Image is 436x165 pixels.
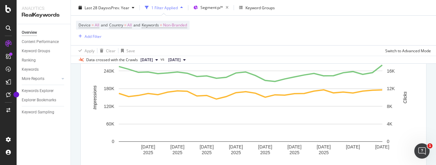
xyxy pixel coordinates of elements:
div: Keyword Groups [22,48,50,54]
div: Keywords [22,66,39,73]
span: Last 28 Days [85,5,107,10]
span: Keywords [142,22,159,28]
div: Explorer Bookmarks [22,97,56,104]
text: 2025 [289,150,299,155]
text: 120K [104,104,114,109]
a: Overview [22,29,66,36]
text: [DATE] [199,144,214,149]
div: Ranking [22,57,36,64]
a: Content Performance [22,39,66,45]
span: 1 [427,143,432,148]
text: [DATE] [170,144,184,149]
span: All [127,21,132,30]
div: Tooltip anchor [13,92,19,97]
span: Non-Branded [163,21,187,30]
button: Clear [97,46,116,56]
button: Save [118,46,135,56]
text: 4K [387,121,393,126]
button: [DATE] [138,56,161,64]
div: Content Performance [22,39,59,45]
text: 60K [106,121,115,126]
text: [DATE] [258,144,272,149]
span: vs [161,56,166,62]
text: 12K [387,86,395,91]
button: 1 Filter Applied [142,3,185,13]
div: Overview [22,29,37,36]
text: 0 [112,139,114,144]
text: 2025 [260,150,270,155]
text: 2025 [319,150,329,155]
div: Keywords Explorer [22,88,54,94]
div: More Reports [22,75,44,82]
iframe: Intercom live chat [414,143,430,159]
text: 2025 [143,150,153,155]
span: = [124,22,126,28]
span: Device [79,22,91,28]
button: Last 28 DaysvsPrev. Year [76,3,137,13]
div: Switch to Advanced Mode [385,48,431,53]
a: More Reports [22,75,60,82]
a: Keywords Explorer [22,88,66,94]
button: Keyword Groups [237,3,277,13]
text: Clicks [402,91,408,103]
text: [DATE] [346,144,360,149]
div: Analytics [22,5,65,11]
a: Keyword Sampling [22,109,66,116]
text: 2025 [231,150,241,155]
div: Apply [85,48,94,53]
span: 2025 Sep. 29th [140,57,153,63]
a: Keyword Groups [22,48,66,54]
text: Impressions [92,85,97,109]
text: [DATE] [375,144,389,149]
div: 1 Filter Applied [151,5,178,10]
text: 2025 [172,150,182,155]
a: Explorer Bookmarks [22,97,66,104]
button: Apply [76,46,94,56]
text: [DATE] [317,144,331,149]
span: and [101,22,108,28]
span: and [133,22,140,28]
div: Data crossed with the Crawls [86,57,138,63]
text: [DATE] [229,144,243,149]
text: [DATE] [287,144,301,149]
svg: A chart. [86,50,416,161]
div: Clear [106,48,116,53]
span: Country [109,22,123,28]
text: 0 [387,139,389,144]
span: vs Prev. Year [107,5,129,10]
button: Switch to Advanced Mode [383,46,431,56]
text: 240K [104,68,114,74]
span: Segment: p/* [200,5,223,10]
span: = [160,22,162,28]
text: [DATE] [141,144,155,149]
text: 180K [104,86,114,91]
text: 2025 [202,150,212,155]
span: = [92,22,94,28]
span: 2024 Sep. 9th [168,57,181,63]
div: RealKeywords [22,11,65,19]
button: Add Filter [76,32,101,40]
div: Add Filter [85,33,101,39]
span: All [95,21,99,30]
text: 8K [387,104,393,109]
div: Keyword Sampling [22,109,54,116]
button: Segment:p/* [191,3,231,13]
div: Save [126,48,135,53]
a: Ranking [22,57,66,64]
button: [DATE] [166,56,188,64]
a: Keywords [22,66,66,73]
text: 16K [387,68,395,74]
div: Keyword Groups [245,5,275,10]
